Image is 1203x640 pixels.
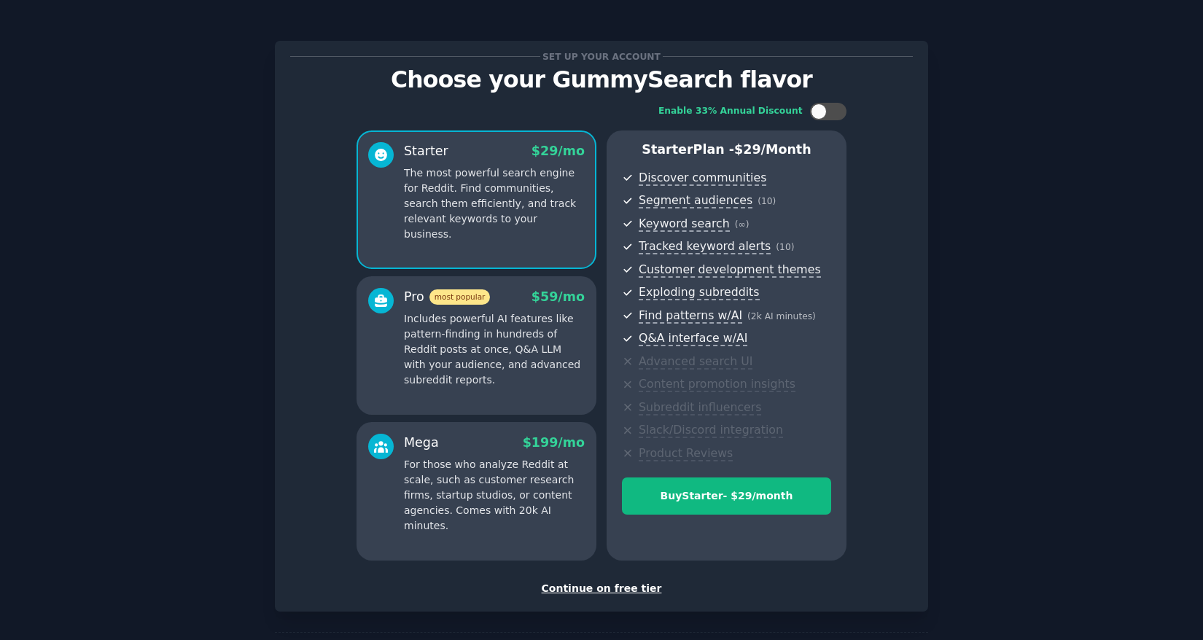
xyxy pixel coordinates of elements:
[639,216,730,232] span: Keyword search
[532,144,585,158] span: $ 29 /mo
[429,289,491,305] span: most popular
[639,377,795,392] span: Content promotion insights
[404,457,585,534] p: For those who analyze Reddit at scale, such as customer research firms, startup studios, or conte...
[404,288,490,306] div: Pro
[404,165,585,242] p: The most powerful search engine for Reddit. Find communities, search them efficiently, and track ...
[776,242,794,252] span: ( 10 )
[639,331,747,346] span: Q&A interface w/AI
[622,477,831,515] button: BuyStarter- $29/month
[404,434,439,452] div: Mega
[639,423,783,438] span: Slack/Discord integration
[639,239,771,254] span: Tracked keyword alerts
[404,142,448,160] div: Starter
[658,105,803,118] div: Enable 33% Annual Discount
[532,289,585,304] span: $ 59 /mo
[622,141,831,159] p: Starter Plan -
[639,446,733,461] span: Product Reviews
[639,193,752,208] span: Segment audiences
[747,311,816,321] span: ( 2k AI minutes )
[290,581,913,596] div: Continue on free tier
[639,262,821,278] span: Customer development themes
[639,354,752,370] span: Advanced search UI
[639,285,759,300] span: Exploding subreddits
[639,308,742,324] span: Find patterns w/AI
[734,142,811,157] span: $ 29 /month
[404,311,585,388] p: Includes powerful AI features like pattern-finding in hundreds of Reddit posts at once, Q&A LLM w...
[639,171,766,186] span: Discover communities
[523,435,585,450] span: $ 199 /mo
[540,49,663,64] span: Set up your account
[735,219,750,230] span: ( ∞ )
[623,488,830,504] div: Buy Starter - $ 29 /month
[758,196,776,206] span: ( 10 )
[639,400,761,415] span: Subreddit influencers
[290,67,913,93] p: Choose your GummySearch flavor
